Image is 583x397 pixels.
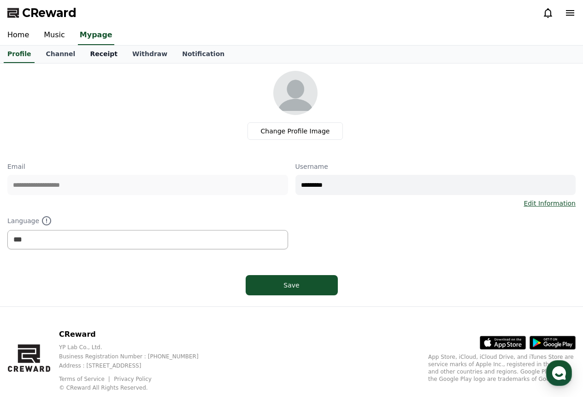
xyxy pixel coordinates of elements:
p: Email [7,162,288,171]
p: Language [7,215,288,226]
a: Channel [38,46,82,63]
a: Music [36,26,72,45]
a: Edit Information [524,199,576,208]
p: Address : [STREET_ADDRESS] [59,362,213,369]
a: Terms of Service [59,376,112,382]
a: Privacy Policy [114,376,152,382]
p: App Store, iCloud, iCloud Drive, and iTunes Store are service marks of Apple Inc., registered in ... [428,353,576,383]
p: © CReward All Rights Reserved. [59,384,213,391]
p: YP Lab Co., Ltd. [59,344,213,351]
span: CReward [22,6,77,20]
label: Change Profile Image [247,122,343,140]
a: CReward [7,6,77,20]
a: Mypage [78,26,114,45]
button: Save [246,275,338,295]
span: Messages [77,306,104,313]
div: Save [264,281,319,290]
a: Settings [119,292,177,315]
p: Username [295,162,576,171]
a: Home [3,292,61,315]
span: Home [24,305,40,313]
a: Messages [61,292,119,315]
a: Profile [4,46,35,63]
a: Notification [175,46,232,63]
img: profile_image [273,71,318,115]
span: Settings [136,305,159,313]
a: Receipt [82,46,125,63]
a: Withdraw [125,46,175,63]
p: Business Registration Number : [PHONE_NUMBER] [59,353,213,360]
p: CReward [59,329,213,340]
